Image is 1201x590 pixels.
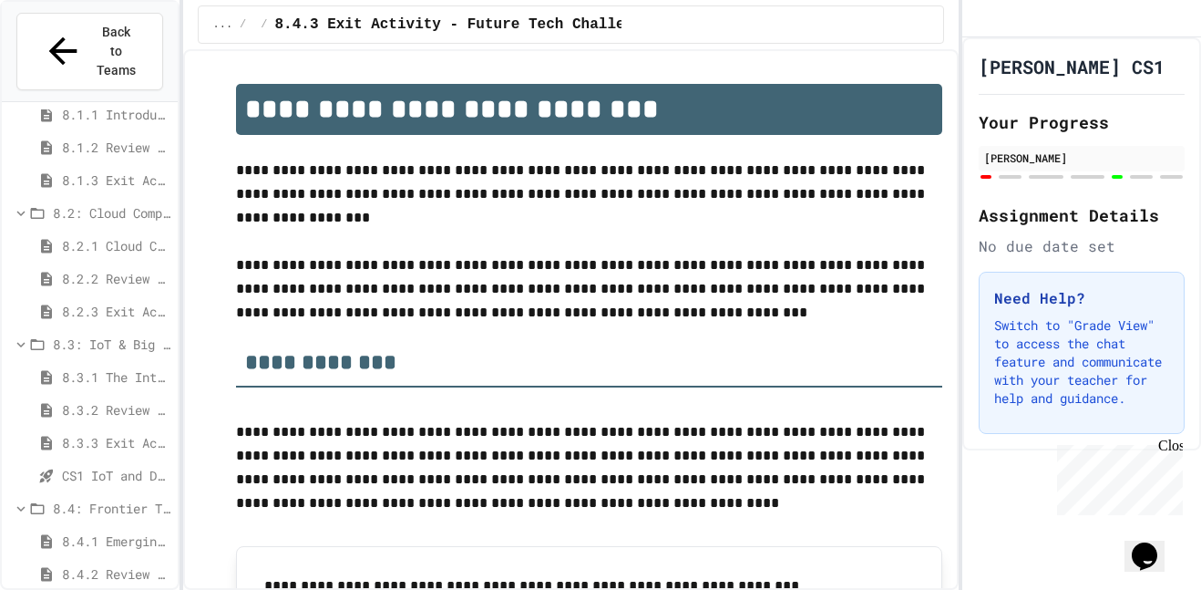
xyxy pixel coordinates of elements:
[984,150,1179,166] div: [PERSON_NAME]
[62,400,170,419] span: 8.3.2 Review - The Internet of Things and Big Data
[240,17,246,32] span: /
[62,105,170,124] span: 8.1.1 Introduction to Artificial Intelligence
[53,203,170,223] span: 8.2: Cloud Computing
[994,316,1169,408] p: Switch to "Grade View" to access the chat feature and communicate with your teacher for help and ...
[62,564,170,584] span: 8.4.2 Review - Emerging Technologies: Shaping Our Digital Future
[1124,517,1183,572] iframe: chat widget
[95,23,138,80] span: Back to Teams
[979,202,1185,228] h2: Assignment Details
[979,235,1185,257] div: No due date set
[62,138,170,157] span: 8.1.2 Review - Introduction to Artificial Intelligence
[979,109,1185,135] h2: Your Progress
[7,7,126,116] div: Chat with us now!Close
[994,287,1169,309] h3: Need Help?
[1050,438,1183,515] iframe: chat widget
[62,433,170,452] span: 8.3.3 Exit Activity - IoT Data Detective Challenge
[261,17,267,32] span: /
[62,302,170,321] span: 8.2.3 Exit Activity - Cloud Service Detective
[16,13,163,90] button: Back to Teams
[62,466,170,485] span: CS1 IoT and Data
[62,236,170,255] span: 8.2.1 Cloud Computing: Transforming the Digital World
[62,171,170,190] span: 8.1.3 Exit Activity - AI Detective
[213,17,233,32] span: ...
[53,335,170,354] span: 8.3: IoT & Big Data
[53,499,170,518] span: 8.4: Frontier Tech Spotlight
[62,367,170,387] span: 8.3.1 The Internet of Things and Big Data: Our Connected Digital World
[979,54,1165,79] h1: [PERSON_NAME] CS1
[275,14,652,36] span: 8.4.3 Exit Activity - Future Tech Challenge
[62,532,170,551] span: 8.4.1 Emerging Technologies: Shaping Our Digital Future
[62,269,170,288] span: 8.2.2 Review - Cloud Computing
